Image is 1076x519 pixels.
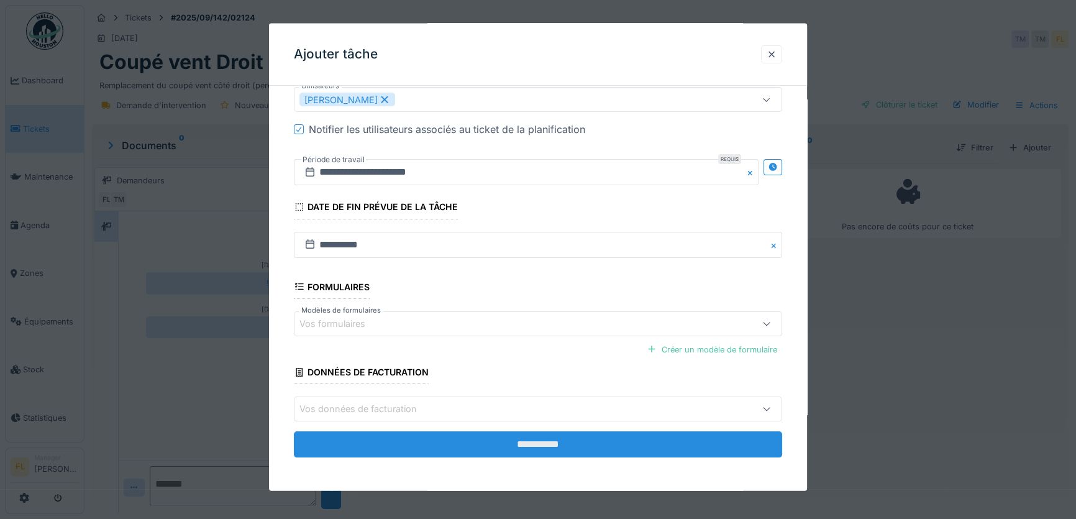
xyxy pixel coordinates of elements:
[299,81,342,91] label: Utilisateurs
[301,153,366,167] label: Période de travail
[768,231,782,257] button: Close
[294,198,458,219] div: Date de fin prévue de la tâche
[718,154,741,164] div: Requis
[299,305,383,315] label: Modèles de formulaires
[299,402,434,416] div: Vos données de facturation
[294,47,378,62] h3: Ajouter tâche
[299,316,383,330] div: Vos formulaires
[294,362,429,384] div: Données de facturation
[745,159,759,185] button: Close
[642,341,782,357] div: Créer un modèle de formulaire
[299,93,395,106] div: [PERSON_NAME]
[294,277,370,298] div: Formulaires
[309,122,585,137] div: Notifier les utilisateurs associés au ticket de la planification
